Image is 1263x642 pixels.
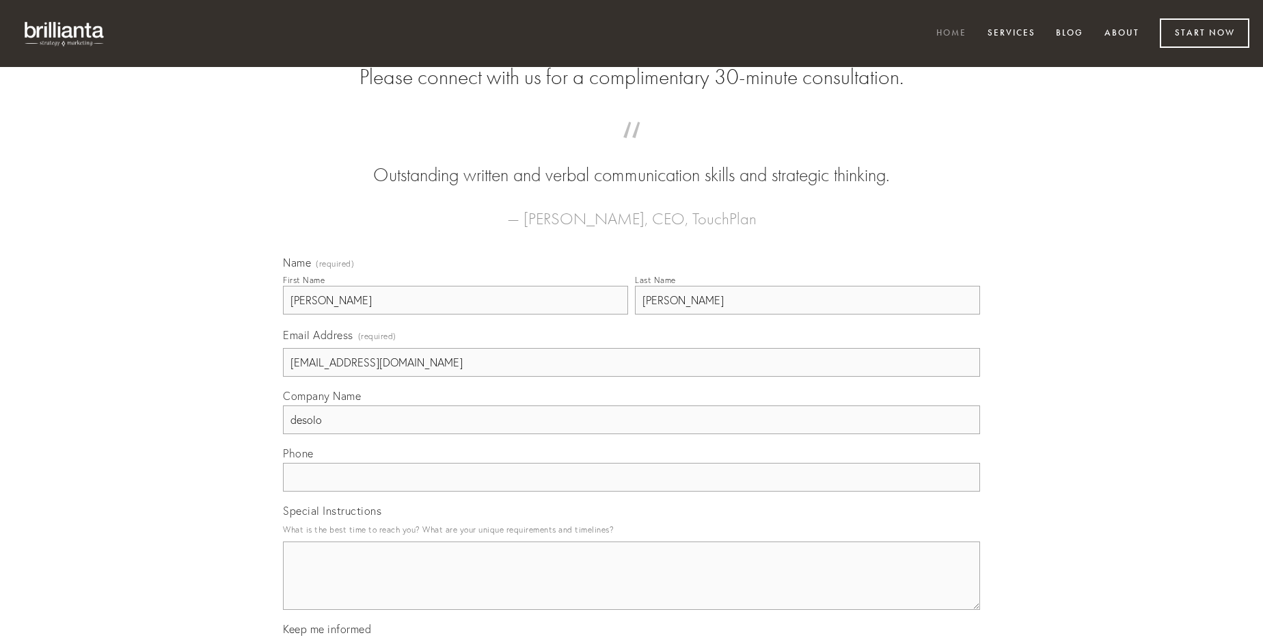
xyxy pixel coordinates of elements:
[283,389,361,403] span: Company Name
[283,446,314,460] span: Phone
[635,275,676,285] div: Last Name
[283,328,353,342] span: Email Address
[1096,23,1148,45] a: About
[283,504,381,518] span: Special Instructions
[316,260,354,268] span: (required)
[283,622,371,636] span: Keep me informed
[14,14,116,53] img: brillianta - research, strategy, marketing
[283,275,325,285] div: First Name
[305,135,958,189] blockquote: Outstanding written and verbal communication skills and strategic thinking.
[1047,23,1092,45] a: Blog
[358,327,396,345] span: (required)
[283,256,311,269] span: Name
[1160,18,1249,48] a: Start Now
[305,135,958,162] span: “
[927,23,975,45] a: Home
[283,520,980,539] p: What is the best time to reach you? What are your unique requirements and timelines?
[979,23,1044,45] a: Services
[283,64,980,90] h2: Please connect with us for a complimentary 30-minute consultation.
[305,189,958,232] figcaption: — [PERSON_NAME], CEO, TouchPlan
